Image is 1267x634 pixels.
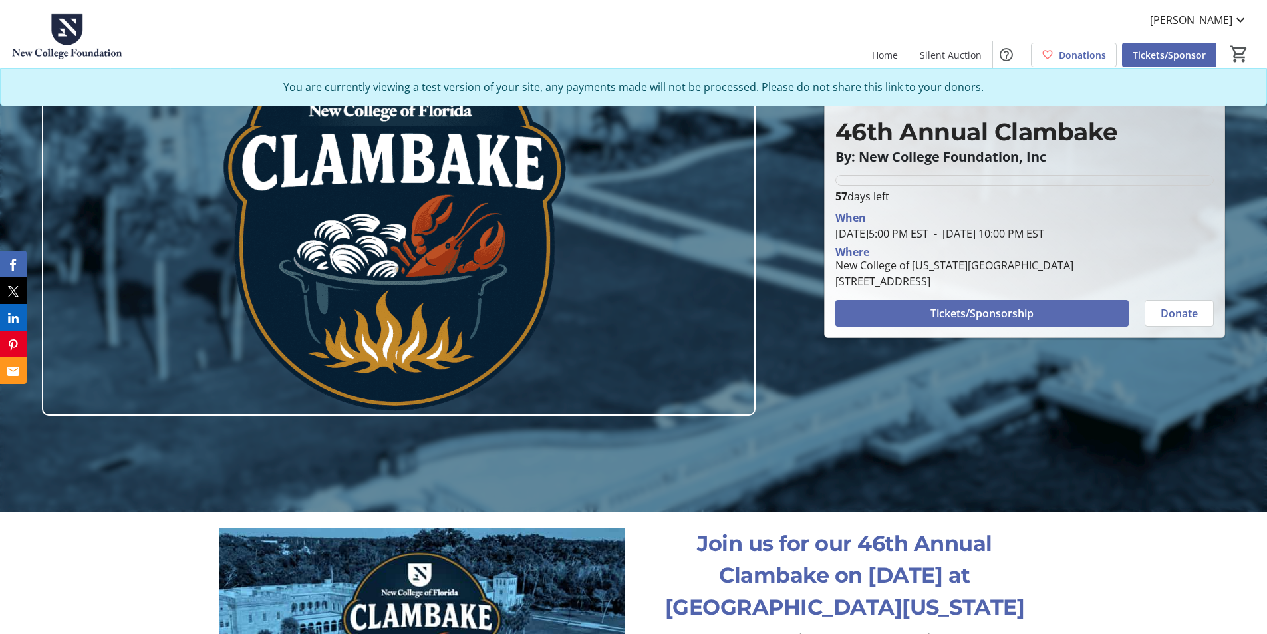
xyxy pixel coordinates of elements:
span: Donations [1059,48,1106,62]
button: Help [993,41,1020,68]
img: New College Foundation's Logo [8,5,126,72]
button: Tickets/Sponsorship [835,300,1129,327]
span: Silent Auction [920,48,982,62]
span: 57 [835,189,847,204]
p: By: New College Foundation, Inc [835,150,1214,164]
img: Campaign CTA Media Photo [42,14,756,416]
div: New College of [US_STATE][GEOGRAPHIC_DATA] [835,257,1073,273]
span: [DATE] 10:00 PM EST [928,226,1044,241]
a: Silent Auction [909,43,992,67]
div: When [835,210,866,226]
span: - [928,226,942,241]
a: Home [861,43,909,67]
span: Tickets/Sponsorship [930,305,1034,321]
a: Tickets/Sponsor [1122,43,1216,67]
span: Tickets/Sponsor [1133,48,1206,62]
button: Donate [1145,300,1214,327]
span: Home [872,48,898,62]
div: Where [835,247,869,257]
p: days left [835,188,1214,204]
span: Donate [1161,305,1198,321]
span: [PERSON_NAME] [1150,12,1232,28]
button: Cart [1227,42,1251,66]
div: [STREET_ADDRESS] [835,273,1073,289]
p: Join us for our 46th Annual Clambake on [DATE] at [GEOGRAPHIC_DATA][US_STATE] [641,528,1048,623]
span: [DATE] 5:00 PM EST [835,226,928,241]
span: 46th Annual Clambake [835,117,1118,146]
button: [PERSON_NAME] [1139,9,1259,31]
div: 0% of fundraising goal reached [835,175,1214,186]
a: Donations [1031,43,1117,67]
